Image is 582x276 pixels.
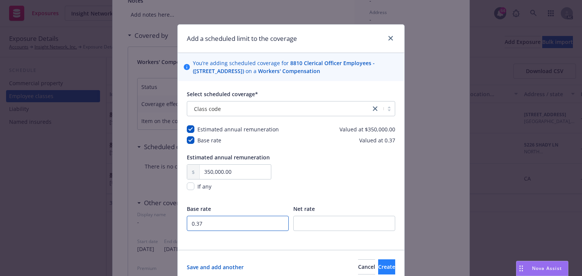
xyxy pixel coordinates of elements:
span: Cancel [358,263,375,270]
span: Net rate [293,205,315,212]
button: Create [378,259,395,274]
button: Nova Assist [516,261,568,276]
span: If any [197,183,211,190]
span: Base rate [187,205,211,212]
span: Nova Assist [532,265,562,271]
span: Valued at 0.37 [359,136,395,144]
span: Estimated annual remuneration [187,154,270,161]
div: Drag to move [516,261,526,276]
span: Class code [194,105,221,113]
span: Class code [191,105,367,113]
span: Workers' Compensation [258,67,320,75]
a: close [386,34,395,43]
span: You’re adding scheduled coverage for on a [193,59,398,75]
span: Base rate [197,137,221,144]
span: Estimated annual remuneration [197,126,279,133]
button: Cancel [358,259,375,274]
a: Save and add another [187,263,244,271]
a: close [371,104,380,113]
h1: Add a scheduled limit to the coverage [187,34,297,44]
input: 0.00 [200,165,271,179]
span: Select scheduled coverage* [187,90,258,98]
span: Create [378,263,395,270]
span: Valued at $350,000.00 [339,125,395,133]
span: 8810 Clerical Officer Employees - ([STREET_ADDRESS]) [193,59,375,75]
